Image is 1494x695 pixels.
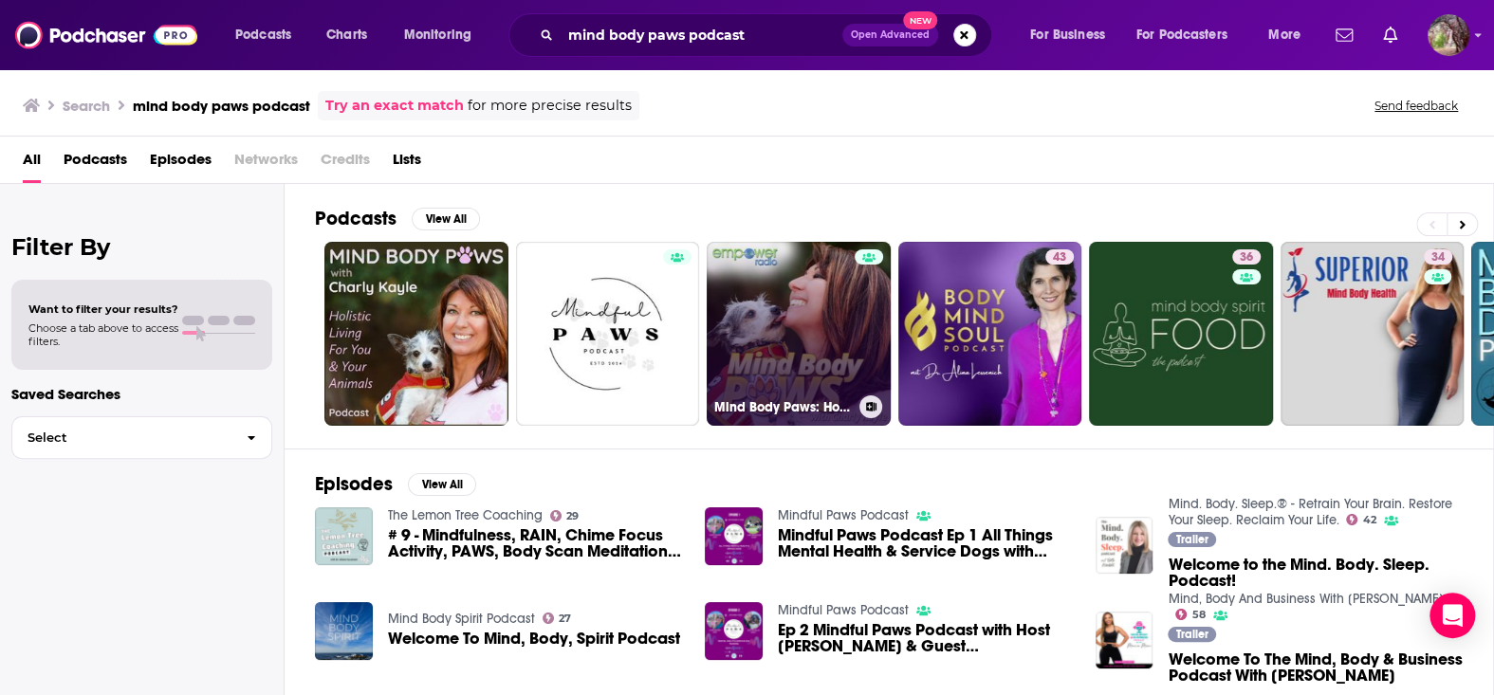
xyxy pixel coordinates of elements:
div: Search podcasts, credits, & more... [526,13,1010,57]
input: Search podcasts, credits, & more... [561,20,842,50]
img: Ep 2 Mindful Paws Podcast with Host Laura Mudge & Guest Jocilyn DeLua [705,602,763,660]
a: # 9 - Mindfulness, RAIN, Chime Focus Activity, PAWS, Body Scan Meditation, and Mediators (INFPs) [388,527,683,559]
button: open menu [1017,20,1129,50]
a: Mind Body Paws: Holistic Living For You And Your Animals [707,242,891,426]
img: Podchaser - Follow, Share and Rate Podcasts [15,17,197,53]
span: 29 [566,512,579,521]
a: Welcome To Mind, Body, Spirit Podcast [388,631,680,647]
img: Mindful Paws Podcast Ep 1 All Things Mental Health & Service Dogs with Luke Wendover [705,507,763,565]
a: Podcasts [64,144,127,183]
span: for more precise results [468,95,632,117]
a: 27 [543,613,572,624]
p: Saved Searches [11,385,272,403]
a: Mind, Body And Business With Maria More [1168,591,1443,607]
img: Welcome To The Mind, Body & Business Podcast With Maria More [1096,612,1153,669]
span: Open Advanced [851,30,930,40]
h2: Episodes [315,472,393,496]
h3: Search [63,97,110,115]
span: Select [12,431,231,444]
button: open menu [222,20,316,50]
a: 42 [1346,514,1376,525]
a: Mindful Paws Podcast Ep 1 All Things Mental Health & Service Dogs with Luke Wendover [778,527,1073,559]
img: # 9 - Mindfulness, RAIN, Chime Focus Activity, PAWS, Body Scan Meditation, and Mediators (INFPs) [315,507,373,565]
span: 27 [559,614,571,623]
span: Mindful Paws Podcast Ep 1 All Things Mental Health & Service Dogs with [PERSON_NAME] [778,527,1073,559]
h2: Podcasts [315,207,397,230]
span: 58 [1192,611,1206,619]
span: 34 [1431,248,1445,267]
a: PodcastsView All [315,207,480,230]
a: 34 [1424,249,1452,265]
span: Choose a tab above to access filters. [28,321,178,348]
a: Mind. Body. Sleep.® - Retrain Your Brain. Restore Your Sleep. Reclaim Your Life. [1168,496,1451,528]
span: Credits [321,144,370,183]
a: All [23,144,41,183]
button: Show profile menu [1428,14,1469,56]
h3: mind body paws podcast [133,97,310,115]
span: Logged in as MSanz [1428,14,1469,56]
a: Episodes [150,144,212,183]
img: Welcome To Mind, Body, Spirit Podcast [315,602,373,660]
a: Mindful Paws Podcast [778,507,909,523]
a: Lists [393,144,421,183]
h3: Mind Body Paws: Holistic Living For You And Your Animals [714,399,852,415]
a: 29 [550,510,580,521]
button: View All [412,208,480,230]
button: open menu [1124,20,1255,50]
a: Welcome To The Mind, Body & Business Podcast With Maria More [1168,651,1463,684]
a: 34 [1281,242,1465,426]
button: Open AdvancedNew [842,24,938,46]
span: Podcasts [235,22,291,48]
span: Ep 2 Mindful Paws Podcast with Host [PERSON_NAME] & Guest [PERSON_NAME] [778,622,1073,654]
span: For Business [1030,22,1105,48]
button: open menu [391,20,496,50]
span: For Podcasters [1136,22,1227,48]
span: Networks [234,144,298,183]
a: The Lemon Tree Coaching [388,507,543,523]
a: 43 [898,242,1082,426]
a: Show notifications dropdown [1375,19,1405,51]
span: More [1268,22,1300,48]
button: View All [408,473,476,496]
span: Monitoring [404,22,471,48]
div: Open Intercom Messenger [1429,593,1475,638]
a: Try an exact match [325,95,464,117]
a: Welcome to the Mind. Body. Sleep. Podcast! [1168,557,1463,589]
a: Ep 2 Mindful Paws Podcast with Host Laura Mudge & Guest Jocilyn DeLua [778,622,1073,654]
img: User Profile [1428,14,1469,56]
img: Welcome to the Mind. Body. Sleep. Podcast! [1096,517,1153,575]
a: 36 [1232,249,1261,265]
span: 42 [1363,516,1376,524]
a: Charts [314,20,378,50]
span: Charts [326,22,367,48]
button: Send feedback [1369,98,1464,114]
a: Mind Body Spirit Podcast [388,611,535,627]
span: Trailer [1176,534,1208,545]
span: Want to filter your results? [28,302,178,316]
span: New [903,11,937,29]
a: Show notifications dropdown [1328,19,1360,51]
a: 43 [1045,249,1074,265]
span: Trailer [1176,629,1208,640]
span: 43 [1053,248,1066,267]
span: 36 [1240,248,1253,267]
button: Select [11,416,272,459]
button: open menu [1255,20,1324,50]
h2: Filter By [11,233,272,261]
a: EpisodesView All [315,472,476,496]
a: 58 [1175,609,1206,620]
span: Welcome To The Mind, Body & Business Podcast With [PERSON_NAME] [1168,651,1463,684]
